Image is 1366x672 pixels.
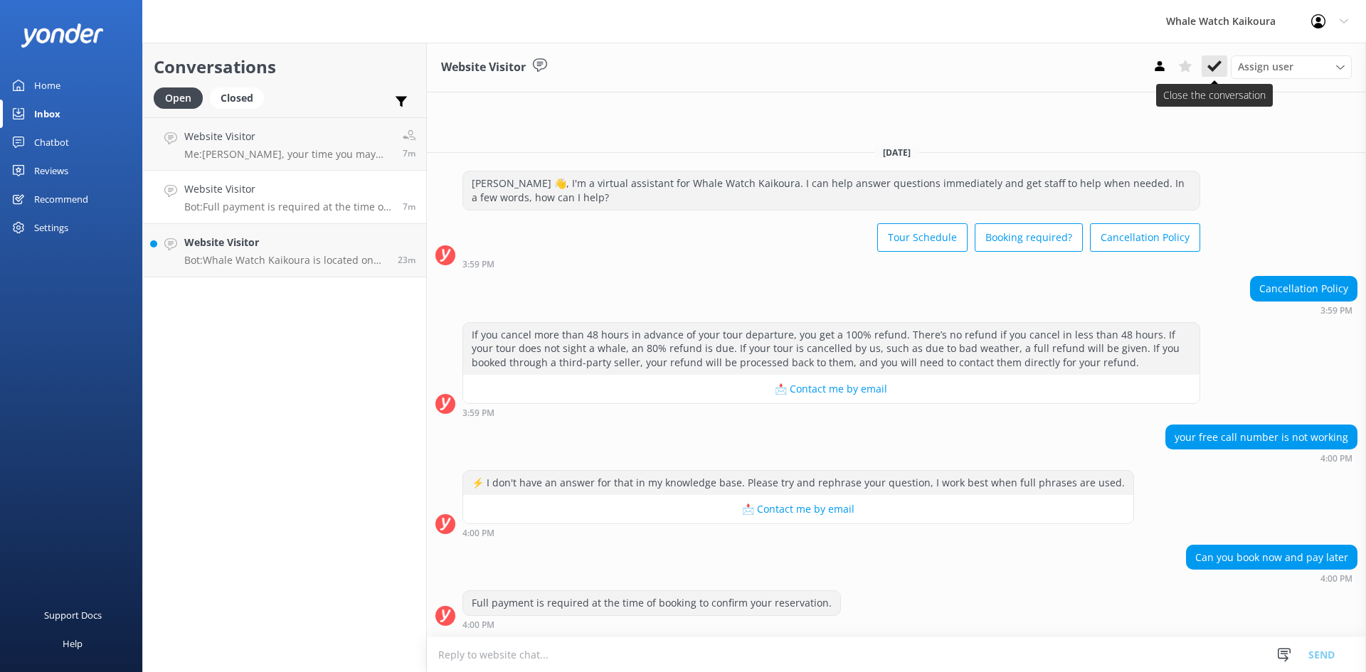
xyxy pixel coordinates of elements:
[463,323,1200,375] div: If you cancel more than 48 hours in advance of your tour departure, you get a 100% refund. There’...
[34,156,68,185] div: Reviews
[1238,59,1293,75] span: Assign user
[184,129,392,144] h4: Website Visitor
[210,87,264,109] div: Closed
[34,185,88,213] div: Recommend
[184,181,392,197] h4: Website Visitor
[154,90,210,105] a: Open
[184,254,387,267] p: Bot: Whale Watch Kaikoura is located on [GEOGRAPHIC_DATA], [GEOGRAPHIC_DATA]. It is the only buil...
[1187,545,1357,570] div: Can you book now and pay later
[462,528,1134,538] div: 04:00pm 16-Aug-2025 (UTC +12:00) Pacific/Auckland
[1250,305,1357,315] div: 03:59pm 16-Aug-2025 (UTC +12:00) Pacific/Auckland
[1165,453,1357,463] div: 04:00pm 16-Aug-2025 (UTC +12:00) Pacific/Auckland
[1166,425,1357,449] div: your free call number is not working
[1320,575,1352,583] strong: 4:00 PM
[44,601,102,629] div: Support Docs
[34,213,68,242] div: Settings
[143,171,426,224] a: Website VisitorBot:Full payment is required at the time of booking to confirm your reservation.7m
[34,71,60,100] div: Home
[398,254,415,266] span: 03:44pm 16-Aug-2025 (UTC +12:00) Pacific/Auckland
[184,201,392,213] p: Bot: Full payment is required at the time of booking to confirm your reservation.
[874,146,919,159] span: [DATE]
[403,201,415,213] span: 04:00pm 16-Aug-2025 (UTC +12:00) Pacific/Auckland
[184,148,392,161] p: Me: [PERSON_NAME], your time you may have selected may be fully booked i can have a look on our s...
[462,409,494,417] strong: 3:59 PM
[184,235,387,250] h4: Website Visitor
[1186,573,1357,583] div: 04:00pm 16-Aug-2025 (UTC +12:00) Pacific/Auckland
[1320,306,1352,315] strong: 3:59 PM
[143,117,426,171] a: Website VisitorMe:[PERSON_NAME], your time you may have selected may be fully booked i can have a...
[34,100,60,128] div: Inbox
[462,407,1200,417] div: 03:59pm 16-Aug-2025 (UTC +12:00) Pacific/Auckland
[210,90,271,105] a: Closed
[463,591,840,615] div: Full payment is required at the time of booking to confirm your reservation.
[462,259,1200,269] div: 03:59pm 16-Aug-2025 (UTC +12:00) Pacific/Auckland
[463,171,1200,209] div: [PERSON_NAME] 👋, I'm a virtual assistant for Whale Watch Kaikoura. I can help answer questions im...
[975,223,1083,252] button: Booking required?
[463,375,1200,403] button: 📩 Contact me by email
[154,53,415,80] h2: Conversations
[441,58,526,77] h3: Website Visitor
[877,223,968,252] button: Tour Schedule
[1231,55,1352,78] div: Assign User
[462,529,494,538] strong: 4:00 PM
[1090,223,1200,252] button: Cancellation Policy
[463,471,1133,495] div: ⚡ I don't have an answer for that in my knowledge base. Please try and rephrase your question, I ...
[154,87,203,109] div: Open
[1320,454,1352,463] strong: 4:00 PM
[462,619,841,629] div: 04:00pm 16-Aug-2025 (UTC +12:00) Pacific/Auckland
[63,629,83,658] div: Help
[462,621,494,629] strong: 4:00 PM
[463,495,1133,523] button: 📩 Contact me by email
[143,224,426,277] a: Website VisitorBot:Whale Watch Kaikoura is located on [GEOGRAPHIC_DATA], [GEOGRAPHIC_DATA]. It is...
[403,147,415,159] span: 04:01pm 16-Aug-2025 (UTC +12:00) Pacific/Auckland
[462,260,494,269] strong: 3:59 PM
[1251,277,1357,301] div: Cancellation Policy
[34,128,69,156] div: Chatbot
[21,23,103,47] img: yonder-white-logo.png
